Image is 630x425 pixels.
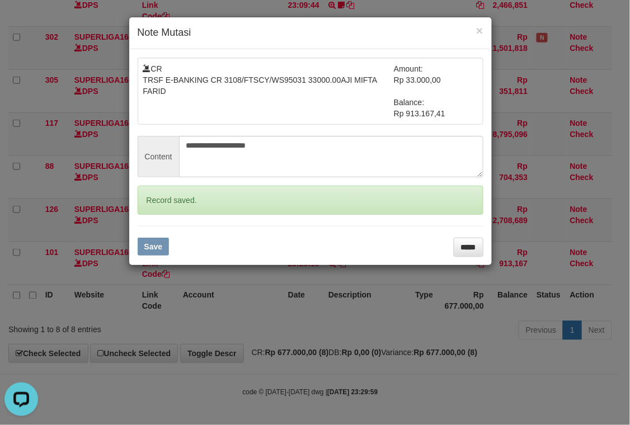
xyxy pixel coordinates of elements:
[144,242,163,251] span: Save
[143,63,394,119] td: CR TRSF E-BANKING CR 3108/FTSCY/WS95031 33000.00AJI MIFTA FARID
[138,136,179,177] span: Content
[4,4,38,38] button: Open LiveChat chat widget
[476,25,483,36] button: ×
[138,26,483,40] h4: Note Mutasi
[138,238,170,256] button: Save
[138,186,483,215] div: Record saved.
[394,63,478,119] td: Amount: Rp 33.000,00 Balance: Rp 913.167,41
